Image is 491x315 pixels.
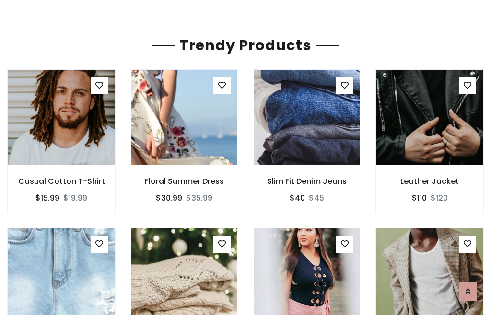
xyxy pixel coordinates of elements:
[186,192,212,203] del: $35.99
[376,177,483,186] h6: Leather Jacket
[175,35,316,56] span: Trendy Products
[63,192,87,203] del: $19.99
[431,192,448,203] del: $120
[253,177,361,186] h6: Slim Fit Denim Jeans
[309,192,324,203] del: $45
[35,193,59,202] h6: $15.99
[8,177,115,186] h6: Casual Cotton T-Shirt
[156,193,182,202] h6: $30.99
[290,193,305,202] h6: $40
[130,177,238,186] h6: Floral Summer Dress
[412,193,427,202] h6: $110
